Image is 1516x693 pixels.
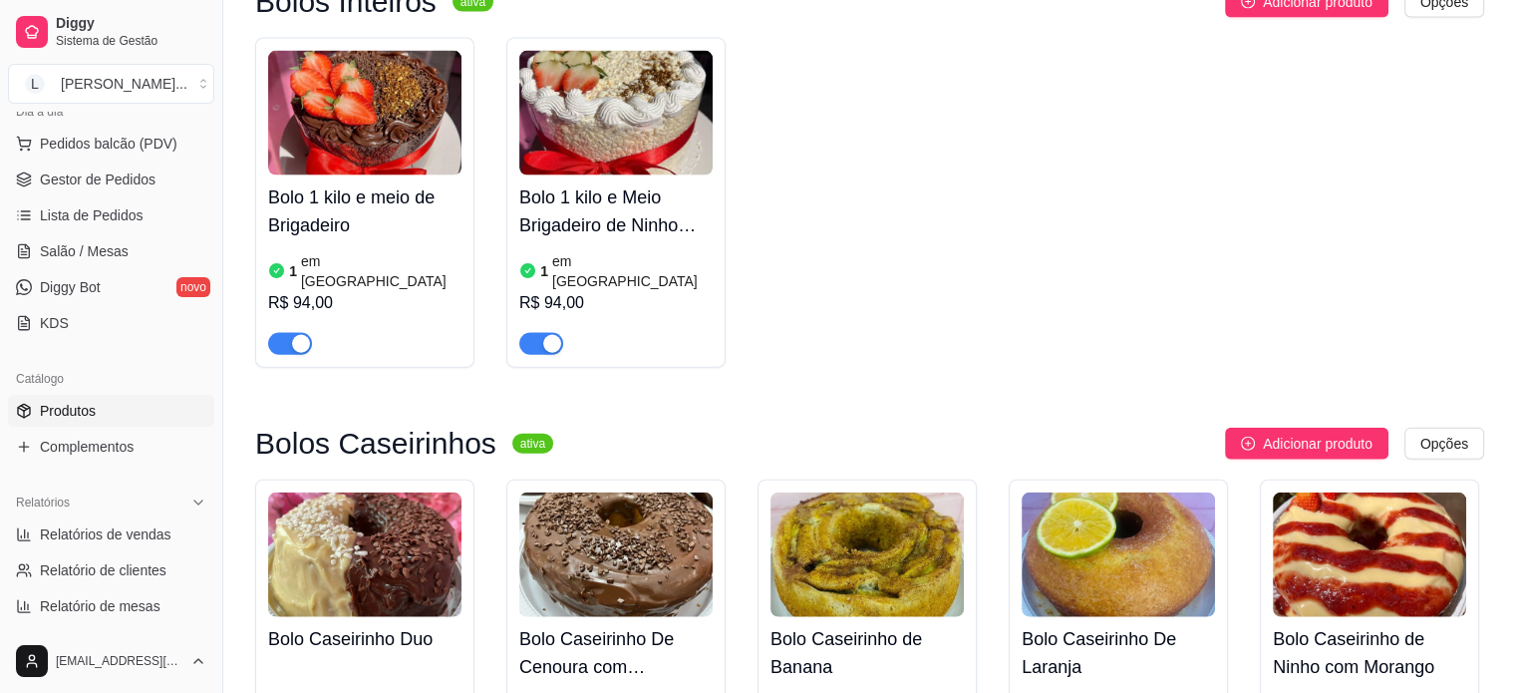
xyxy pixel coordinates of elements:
[8,64,214,104] button: Select a team
[1241,437,1255,451] span: plus-circle
[56,33,206,49] span: Sistema de Gestão
[16,495,70,511] span: Relatórios
[8,363,214,395] div: Catálogo
[268,493,461,617] img: product-image
[519,493,713,617] img: product-image
[40,437,134,457] span: Complementos
[1273,625,1466,681] h4: Bolo Caseirinho de Ninho com Morango
[519,183,713,239] h4: Bolo 1 kilo e Meio Brigadeiro de Ninho com morango
[268,291,461,315] div: R$ 94,00
[8,199,214,231] a: Lista de Pedidos
[40,134,177,154] span: Pedidos balcão (PDV)
[1404,428,1484,460] button: Opções
[519,51,713,175] img: product-image
[56,653,182,669] span: [EMAIL_ADDRESS][DOMAIN_NAME]
[40,205,144,225] span: Lista de Pedidos
[289,261,297,281] article: 1
[40,241,129,261] span: Salão / Mesas
[8,235,214,267] a: Salão / Mesas
[540,261,548,281] article: 1
[8,519,214,550] a: Relatórios de vendas
[8,590,214,622] a: Relatório de mesas
[770,625,964,681] h4: Bolo Caseirinho de Banana
[61,74,187,94] div: [PERSON_NAME] ...
[268,625,461,653] h4: Bolo Caseirinho Duo
[40,560,166,580] span: Relatório de clientes
[8,626,214,658] a: Relatório de fidelidadenovo
[1022,625,1215,681] h4: Bolo Caseirinho De Laranja
[1225,428,1388,460] button: Adicionar produto
[56,15,206,33] span: Diggy
[40,277,101,297] span: Diggy Bot
[268,51,461,175] img: product-image
[40,596,160,616] span: Relatório de mesas
[519,625,713,681] h4: Bolo Caseirinho De Cenoura com Brigadeiro
[8,307,214,339] a: KDS
[40,313,69,333] span: KDS
[8,395,214,427] a: Produtos
[255,432,496,456] h3: Bolos Caseirinhos
[8,96,214,128] div: Dia a dia
[770,493,964,617] img: product-image
[1263,433,1372,455] span: Adicionar produto
[8,271,214,303] a: Diggy Botnovo
[25,74,45,94] span: L
[1420,433,1468,455] span: Opções
[268,183,461,239] h4: Bolo 1 kilo e meio de Brigadeiro
[40,524,171,544] span: Relatórios de vendas
[8,8,214,56] a: DiggySistema de Gestão
[1273,493,1466,617] img: product-image
[8,164,214,195] a: Gestor de Pedidos
[8,128,214,160] button: Pedidos balcão (PDV)
[8,637,214,685] button: [EMAIL_ADDRESS][DOMAIN_NAME]
[8,431,214,463] a: Complementos
[519,291,713,315] div: R$ 94,00
[40,170,155,189] span: Gestor de Pedidos
[301,251,461,291] article: em [GEOGRAPHIC_DATA]
[40,401,96,421] span: Produtos
[552,251,713,291] article: em [GEOGRAPHIC_DATA]
[8,554,214,586] a: Relatório de clientes
[1022,493,1215,617] img: product-image
[512,434,553,454] sup: ativa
